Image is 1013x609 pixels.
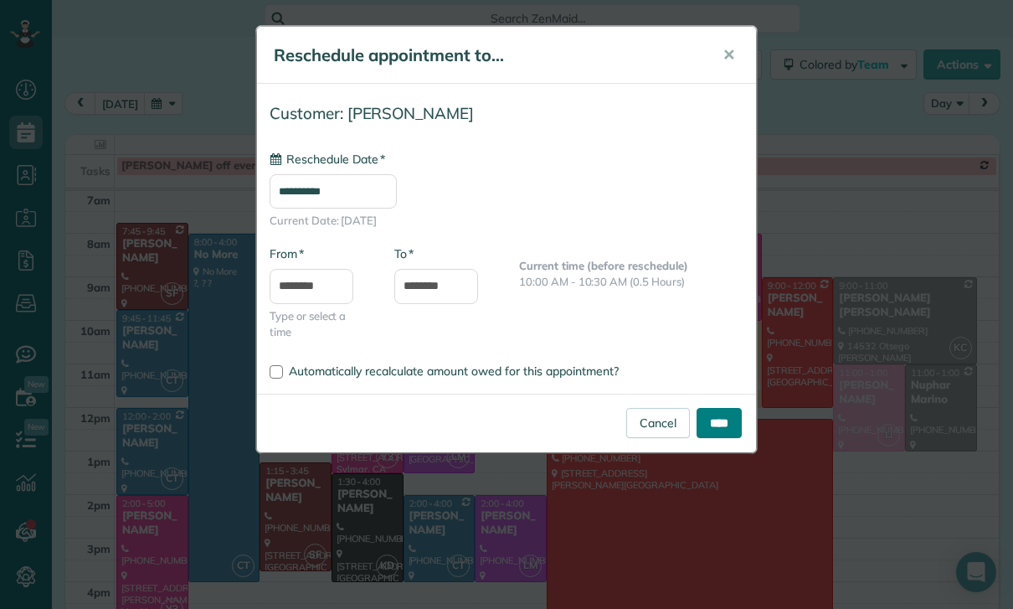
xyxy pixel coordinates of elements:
a: Cancel [626,408,690,438]
label: Reschedule Date [270,151,385,168]
h5: Reschedule appointment to... [274,44,699,67]
span: Type or select a time [270,308,369,340]
p: 10:00 AM - 10:30 AM (0.5 Hours) [519,274,743,290]
label: From [270,245,304,262]
span: Current Date: [DATE] [270,213,743,229]
b: Current time (before reschedule) [519,259,688,272]
label: To [394,245,414,262]
h4: Customer: [PERSON_NAME] [270,105,743,122]
span: Automatically recalculate amount owed for this appointment? [289,364,619,379]
span: ✕ [722,45,735,65]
